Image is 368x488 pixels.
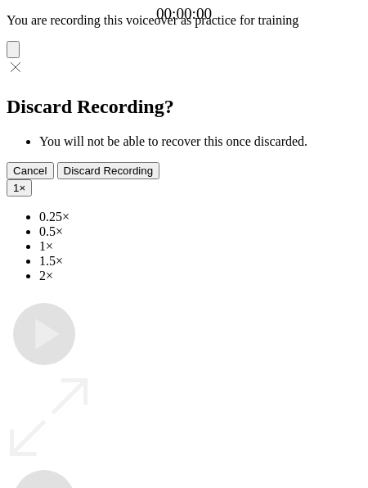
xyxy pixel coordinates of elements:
li: 2× [39,269,361,283]
h2: Discard Recording? [7,96,361,118]
li: 1.5× [39,254,361,269]
p: You are recording this voiceover as practice for training [7,13,361,28]
button: Discard Recording [57,162,160,179]
span: 1 [13,182,19,194]
li: 1× [39,239,361,254]
li: 0.5× [39,224,361,239]
li: 0.25× [39,210,361,224]
a: 00:00:00 [156,5,212,23]
li: You will not be able to recover this once discarded. [39,134,361,149]
button: 1× [7,179,32,197]
button: Cancel [7,162,54,179]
